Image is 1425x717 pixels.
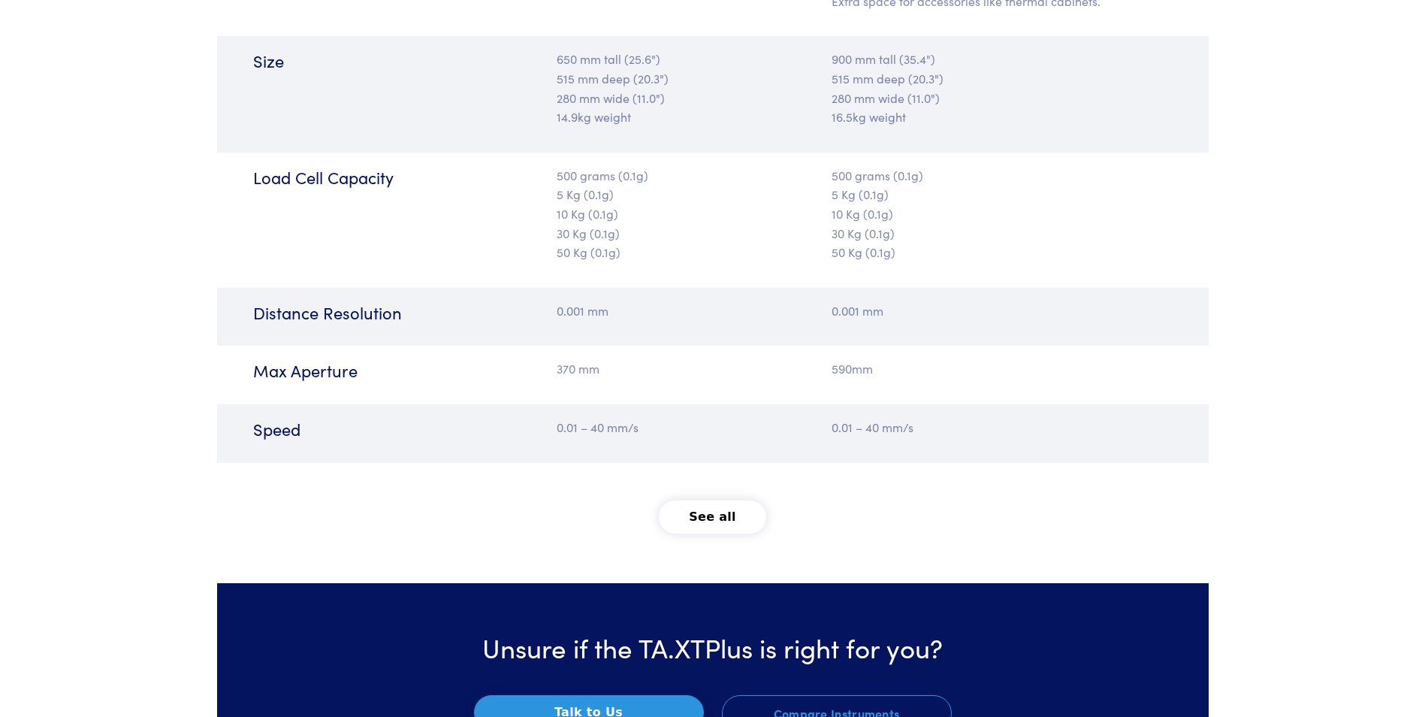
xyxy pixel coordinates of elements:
[557,50,704,126] p: 650 mm tall (25.6") 515 mm deep (20.3") 280 mm wide (11.0") 14.9kg weight
[226,628,1200,665] h3: Unsure if the TA.XTPlus is right for you?
[659,501,766,534] button: See all
[557,418,704,437] p: 0.01 – 40 mm/s
[253,166,539,189] h6: Load Cell Capacity
[832,301,1117,321] p: 0.001 mm
[832,166,1117,262] p: 500 grams (0.1g) 5 Kg (0.1g) 10 Kg (0.1g) 30 Kg (0.1g) 50 Kg (0.1g)
[557,359,704,379] p: 370 mm
[253,418,539,441] h6: Speed
[253,50,539,73] h6: Size
[557,301,704,321] p: 0.001 mm
[832,359,1117,379] p: 590mm
[253,359,539,383] h6: Max Aperture
[557,166,704,262] p: 500 grams (0.1g) 5 Kg (0.1g) 10 Kg (0.1g) 30 Kg (0.1g) 50 Kg (0.1g)
[253,301,539,325] h6: Distance Resolution
[832,418,1117,437] p: 0.01 – 40 mm/s
[832,50,1117,126] p: 900 mm tall (35.4") 515 mm deep (20.3") 280 mm wide (11.0") 16.5kg weight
